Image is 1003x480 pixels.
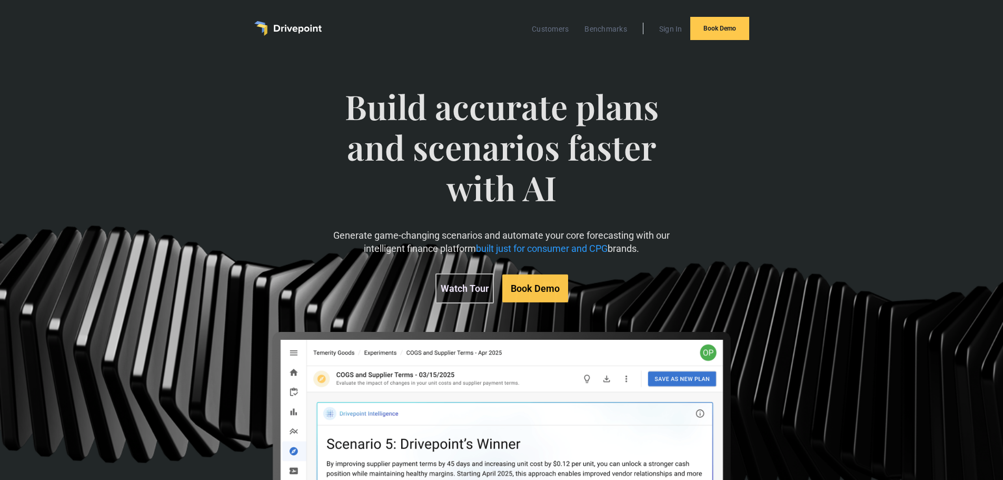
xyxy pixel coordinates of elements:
a: Customers [527,22,574,36]
span: built just for consumer and CPG [476,243,608,254]
p: Generate game-changing scenarios and automate your core forecasting with our intelligent finance ... [329,229,674,255]
a: home [254,21,322,36]
a: Watch Tour [435,273,494,303]
a: Book Demo [690,17,749,40]
a: Sign In [654,22,688,36]
a: Book Demo [502,275,568,302]
a: Benchmarks [579,22,632,36]
span: Build accurate plans and scenarios faster with AI [329,86,674,229]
